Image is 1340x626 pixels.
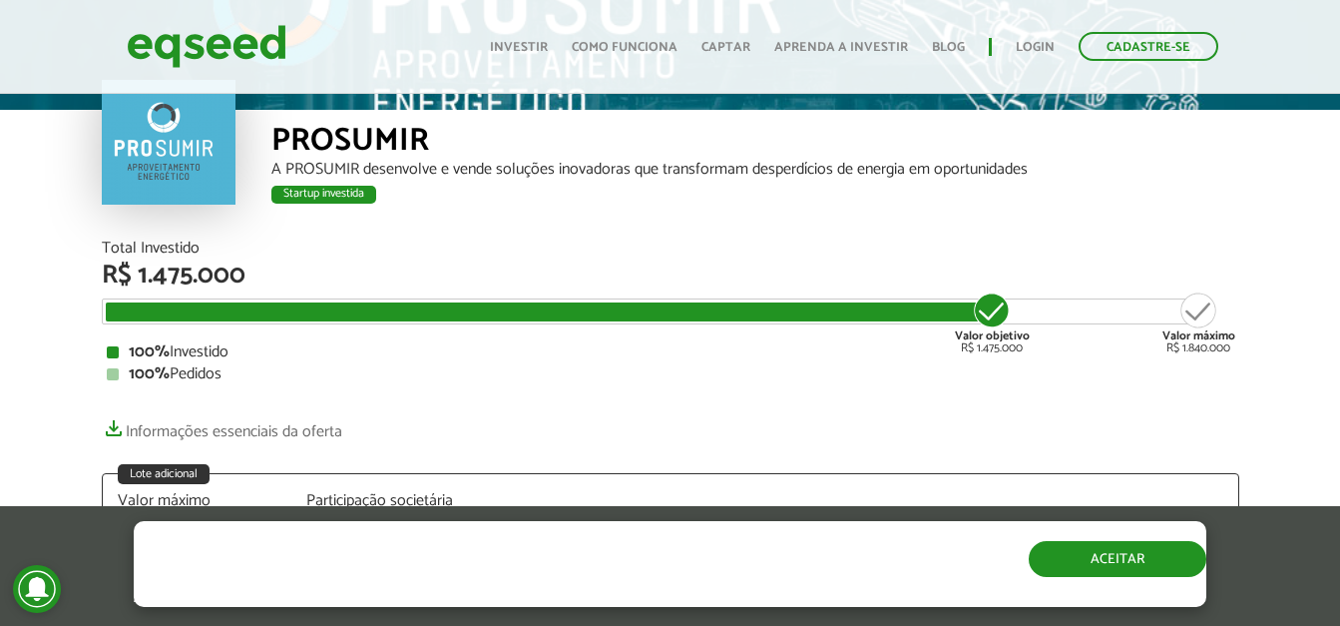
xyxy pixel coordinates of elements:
[490,41,548,54] a: Investir
[1162,326,1235,345] strong: Valor máximo
[271,186,376,204] div: Startup investida
[129,338,170,365] strong: 100%
[701,41,750,54] a: Captar
[572,41,677,54] a: Como funciona
[1079,32,1218,61] a: Cadastre-se
[397,590,628,607] a: política de privacidade e de cookies
[107,366,1234,382] div: Pedidos
[102,241,1239,257] div: Total Investido
[932,41,965,54] a: Blog
[118,464,210,484] div: Lote adicional
[955,326,1030,345] strong: Valor objetivo
[271,162,1239,178] div: A PROSUMIR desenvolve e vende soluções inovadoras que transformam desperdícios de energia em opor...
[134,588,777,607] p: Ao clicar em "aceitar", você aceita nossa .
[129,360,170,387] strong: 100%
[134,521,777,583] h5: O site da EqSeed utiliza cookies para melhorar sua navegação.
[127,20,286,73] img: EqSeed
[955,291,1030,354] div: R$ 1.475.000
[107,344,1234,360] div: Investido
[102,412,342,440] a: Informações essenciais da oferta
[774,41,908,54] a: Aprenda a investir
[1162,291,1235,354] div: R$ 1.840.000
[1016,41,1055,54] a: Login
[102,263,1239,289] div: R$ 1.475.000
[306,493,466,509] div: Participação societária
[118,493,277,509] div: Valor máximo
[271,125,1239,162] div: PROSUMIR
[1029,541,1206,577] button: Aceitar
